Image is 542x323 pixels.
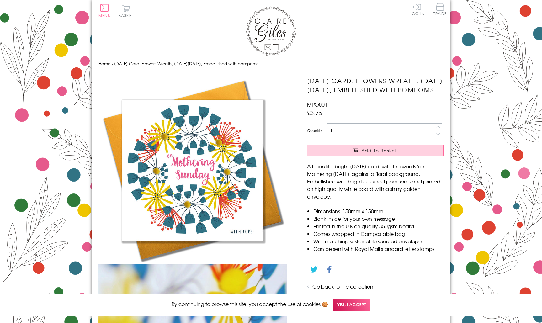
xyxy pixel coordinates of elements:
[433,3,447,15] span: Trade
[307,128,322,133] label: Quantity
[433,3,447,17] a: Trade
[307,145,444,156] button: Add to Basket
[361,147,397,154] span: Add to Basket
[313,237,444,245] li: With matching sustainable sourced envelope
[333,299,370,311] span: Yes, I accept
[98,57,444,70] nav: breadcrumbs
[313,245,444,252] li: Can be sent with Royal Mail standard letter stamps
[307,108,322,117] span: £3.75
[313,230,444,237] li: Comes wrapped in Compostable bag
[98,76,287,264] img: Mother's Day Card, Flowers Wreath, Mothering Sunday, Embellished with pompoms
[410,3,425,15] a: Log In
[98,4,111,17] button: Menu
[313,222,444,230] li: Printed in the U.K on quality 350gsm board
[112,61,113,66] span: ›
[307,101,327,108] span: MPO001
[313,215,444,222] li: Blank inside for your own message
[307,162,444,200] p: A beautiful bright [DATE] card, with the words 'on Mothering [DATE]' against a floral background....
[98,13,111,18] span: Menu
[114,61,258,66] span: [DATE] Card, Flowers Wreath, [DATE][DATE], Embellished with pompoms
[307,76,444,94] h1: [DATE] Card, Flowers Wreath, [DATE][DATE], Embellished with pompoms
[98,61,110,66] a: Home
[117,5,135,17] button: Basket
[313,207,444,215] li: Dimensions: 150mm x 150mm
[312,283,373,290] a: Go back to the collection
[246,6,296,56] img: Claire Giles Greetings Cards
